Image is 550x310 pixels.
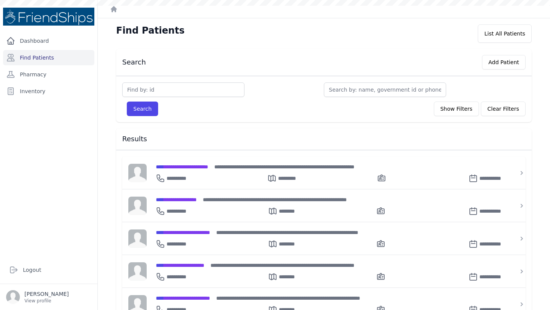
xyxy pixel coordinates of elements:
p: [PERSON_NAME] [24,290,69,298]
p: View profile [24,298,69,304]
a: Find Patients [3,50,94,65]
a: [PERSON_NAME] View profile [6,290,91,304]
button: Search [127,102,158,116]
img: person-242608b1a05df3501eefc295dc1bc67a.jpg [128,229,147,248]
a: Pharmacy [3,67,94,82]
img: person-242608b1a05df3501eefc295dc1bc67a.jpg [128,262,147,281]
h3: Results [122,134,526,144]
h1: Find Patients [116,24,184,37]
img: Medical Missions EMR [3,8,94,26]
button: Clear Filters [481,102,526,116]
a: Dashboard [3,33,94,48]
img: person-242608b1a05df3501eefc295dc1bc67a.jpg [128,197,147,215]
input: Find by: id [122,82,244,97]
button: Add Patient [482,55,526,69]
a: Inventory [3,84,94,99]
div: List All Patients [478,24,532,43]
a: Logout [6,262,91,278]
button: Show Filters [434,102,479,116]
h3: Search [122,58,146,67]
input: Search by: name, government id or phone [324,82,446,97]
img: person-242608b1a05df3501eefc295dc1bc67a.jpg [128,164,147,182]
